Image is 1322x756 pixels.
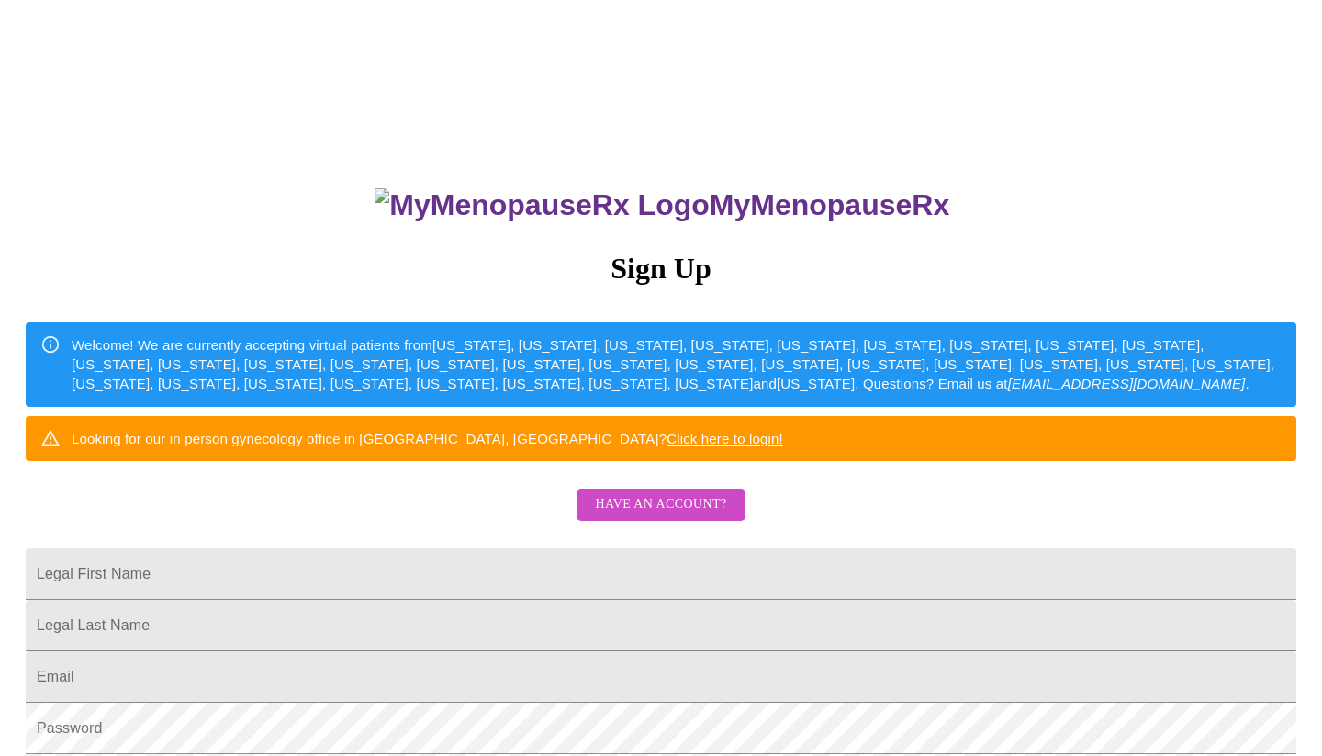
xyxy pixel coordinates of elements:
span: Have an account? [595,493,726,516]
div: Looking for our in person gynecology office in [GEOGRAPHIC_DATA], [GEOGRAPHIC_DATA]? [72,422,783,456]
a: Click here to login! [667,431,783,446]
em: [EMAIL_ADDRESS][DOMAIN_NAME] [1008,376,1246,391]
button: Have an account? [577,489,745,521]
a: Have an account? [572,509,749,525]
img: MyMenopauseRx Logo [375,188,709,222]
div: Welcome! We are currently accepting virtual patients from [US_STATE], [US_STATE], [US_STATE], [US... [72,328,1282,401]
h3: MyMenopauseRx [28,188,1297,222]
h3: Sign Up [26,252,1296,286]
